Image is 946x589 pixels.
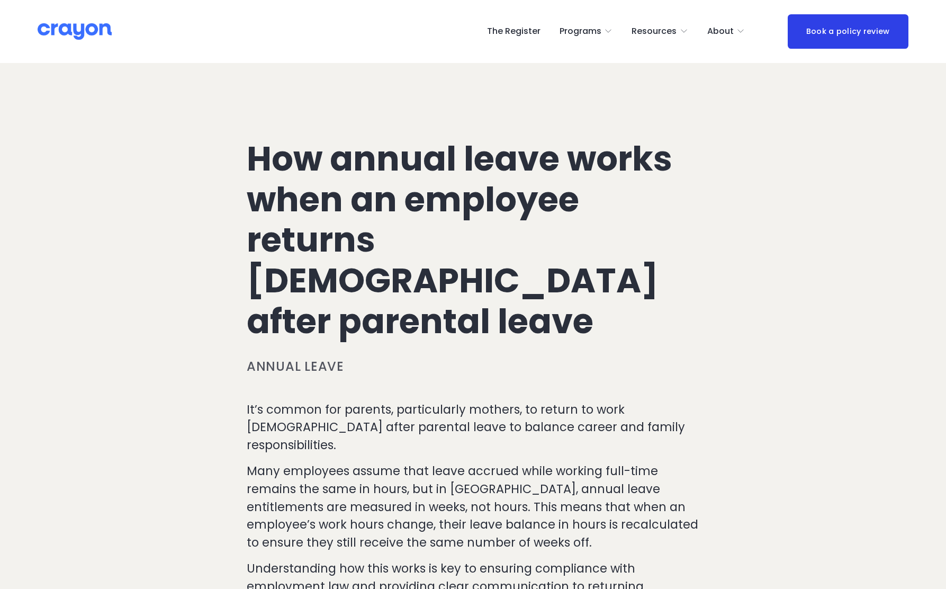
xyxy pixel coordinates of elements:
[632,24,677,39] span: Resources
[560,23,613,40] a: folder dropdown
[560,24,601,39] span: Programs
[38,22,112,41] img: Crayon
[247,358,344,375] a: Annual leave
[707,24,734,39] span: About
[247,401,699,454] p: It’s common for parents, particularly mothers, to return to work [DEMOGRAPHIC_DATA] after parenta...
[247,462,699,551] p: Many employees assume that leave accrued while working full-time remains the same in hours, but i...
[247,139,699,342] h1: How annual leave works when an employee returns [DEMOGRAPHIC_DATA] after parental leave
[632,23,688,40] a: folder dropdown
[707,23,745,40] a: folder dropdown
[487,23,540,40] a: The Register
[788,14,908,49] a: Book a policy review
